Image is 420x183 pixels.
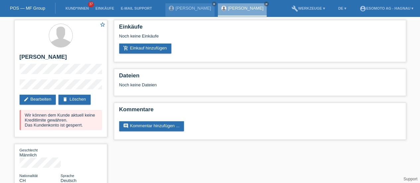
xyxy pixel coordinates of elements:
span: Nationalität [20,174,38,178]
a: DE ▾ [335,6,349,10]
a: POS — MF Group [10,6,45,11]
div: Männlich [20,147,61,157]
a: add_shopping_cartEinkauf hinzufügen [119,44,172,53]
span: Sprache [61,174,74,178]
a: close [212,2,216,6]
a: Support [403,177,417,181]
a: Kund*innen [62,6,92,10]
i: star_border [100,22,106,28]
div: Noch keine Einkäufe [119,34,401,44]
a: commentKommentar hinzufügen ... [119,121,184,131]
i: build [292,5,298,12]
a: [PERSON_NAME] [176,6,211,11]
i: edit [24,97,29,102]
span: Deutsch [61,178,77,183]
a: Einkäufe [92,6,117,10]
a: buildWerkzeuge ▾ [288,6,328,10]
a: deleteLöschen [58,95,90,105]
a: close [264,2,269,6]
i: comment [123,123,128,129]
a: editBearbeiten [20,95,56,105]
span: Schweiz [20,178,26,183]
h2: Dateien [119,72,401,82]
a: star_border [100,22,106,29]
div: Noch keine Dateien [119,82,322,87]
span: 37 [88,2,94,7]
i: add_shopping_cart [123,46,128,51]
h2: [PERSON_NAME] [20,54,102,64]
i: account_circle [360,5,366,12]
a: account_circleEsomoto AG - Hagnau ▾ [356,6,417,10]
a: [PERSON_NAME] [228,6,264,11]
span: Geschlecht [20,148,38,152]
i: delete [62,97,68,102]
h2: Kommentare [119,106,401,116]
a: E-Mail Support [118,6,155,10]
div: Wir können dem Kunde aktuell keine Kreditlimite gewähren. Das Kundenkonto ist gesperrt. [20,110,102,130]
h2: Einkäufe [119,24,401,34]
